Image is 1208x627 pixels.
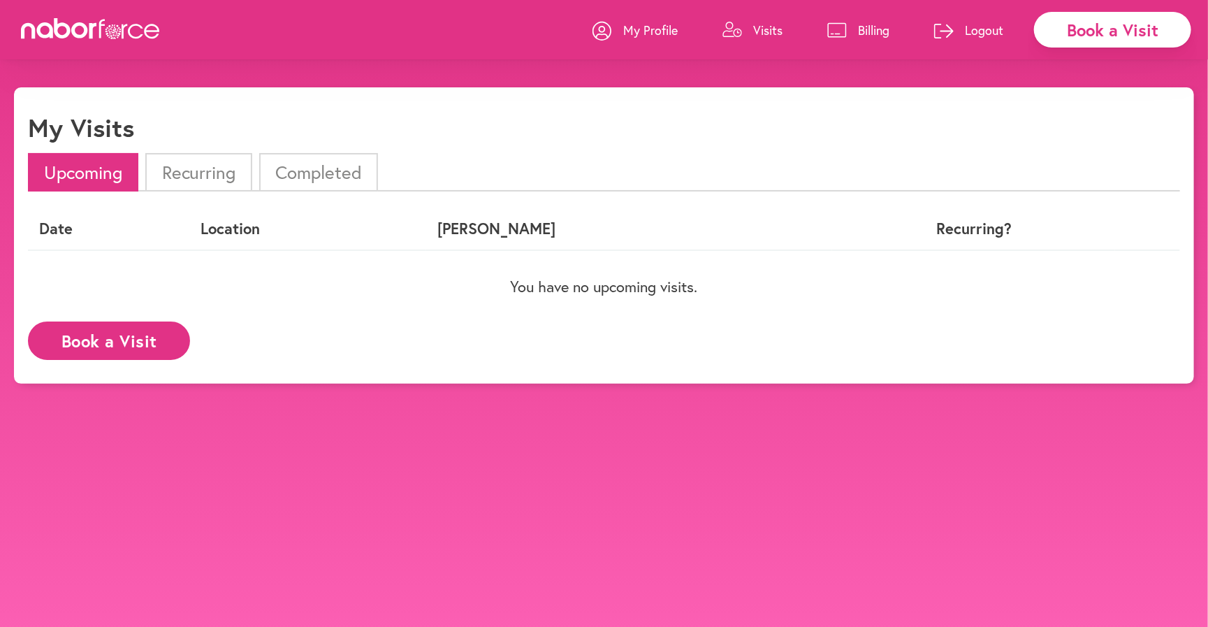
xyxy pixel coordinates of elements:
[832,208,1115,250] th: Recurring?
[259,153,378,192] li: Completed
[858,22,889,38] p: Billing
[623,22,678,38] p: My Profile
[965,22,1003,38] p: Logout
[28,208,189,250] th: Date
[1034,12,1191,48] div: Book a Visit
[722,9,783,51] a: Visits
[28,153,138,192] li: Upcoming
[426,208,832,250] th: [PERSON_NAME]
[145,153,252,192] li: Recurring
[28,322,190,360] button: Book a Visit
[753,22,783,38] p: Visits
[28,113,134,143] h1: My Visits
[827,9,889,51] a: Billing
[28,332,190,345] a: Book a Visit
[189,208,425,250] th: Location
[592,9,678,51] a: My Profile
[934,9,1003,51] a: Logout
[28,278,1180,296] p: You have no upcoming visits.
